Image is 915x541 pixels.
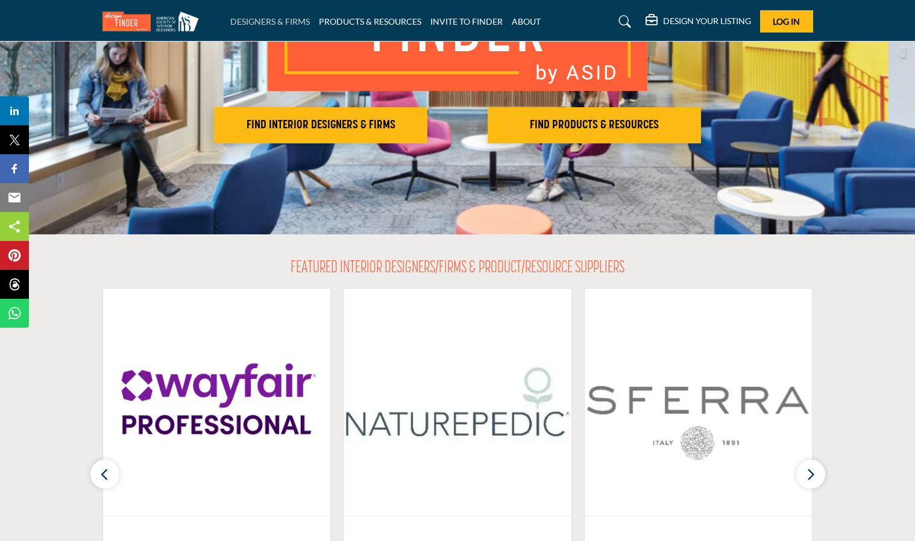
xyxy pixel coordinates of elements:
button: FIND INTERIOR DESIGNERS & FIRMS [214,107,427,143]
h2: FIND INTERIOR DESIGNERS & FIRMS [218,118,424,133]
h5: DESIGN YOUR LISTING [663,16,751,27]
button: FIND PRODUCTS & RESOURCES [488,107,701,143]
img: Naturepedic [344,289,571,516]
img: Site Logo [102,11,205,31]
a: DESIGNERS & FIRMS [230,16,310,27]
button: Log In [760,10,813,33]
h2: FEATURED INTERIOR DESIGNERS/FIRMS & PRODUCT/RESOURCE SUPPLIERS [291,258,624,279]
a: Search [607,12,639,31]
div: DESIGN YOUR LISTING [646,14,751,29]
a: ABOUT [512,16,541,27]
a: PRODUCTS & RESOURCES [319,16,421,27]
img: wayfair LLC [103,289,331,516]
a: INVITE TO FINDER [430,16,503,27]
h2: FIND PRODUCTS & RESOURCES [491,118,697,133]
span: Log In [773,16,800,27]
img: Sferra Fine Linens LLC [585,289,813,516]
